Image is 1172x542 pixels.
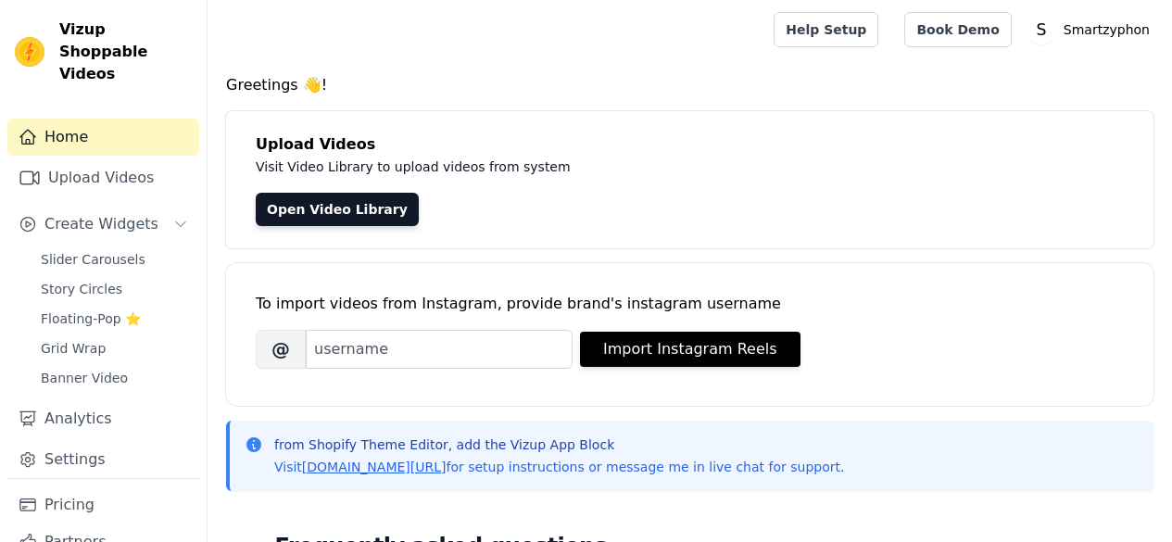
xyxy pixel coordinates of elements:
[256,156,1086,178] p: Visit Video Library to upload videos from system
[30,276,199,302] a: Story Circles
[7,159,199,196] a: Upload Videos
[774,12,878,47] a: Help Setup
[1027,13,1157,46] button: S Smartzyphon
[256,193,419,226] a: Open Video Library
[41,369,128,387] span: Banner Video
[41,280,122,298] span: Story Circles
[7,486,199,523] a: Pricing
[306,330,573,369] input: username
[41,309,141,328] span: Floating-Pop ⭐
[904,12,1011,47] a: Book Demo
[7,400,199,437] a: Analytics
[274,435,844,454] p: from Shopify Theme Editor, add the Vizup App Block
[274,458,844,476] p: Visit for setup instructions or message me in live chat for support.
[59,19,192,85] span: Vizup Shoppable Videos
[580,332,800,367] button: Import Instagram Reels
[41,339,106,358] span: Grid Wrap
[30,246,199,272] a: Slider Carousels
[1036,20,1046,39] text: S
[7,119,199,156] a: Home
[256,330,306,369] span: @
[1056,13,1157,46] p: Smartzyphon
[30,306,199,332] a: Floating-Pop ⭐
[30,365,199,391] a: Banner Video
[256,293,1124,315] div: To import videos from Instagram, provide brand's instagram username
[44,213,158,235] span: Create Widgets
[15,37,44,67] img: Vizup
[302,460,447,474] a: [DOMAIN_NAME][URL]
[30,335,199,361] a: Grid Wrap
[7,441,199,478] a: Settings
[7,206,199,243] button: Create Widgets
[41,250,145,269] span: Slider Carousels
[256,133,1124,156] h4: Upload Videos
[226,74,1153,96] h4: Greetings 👋!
